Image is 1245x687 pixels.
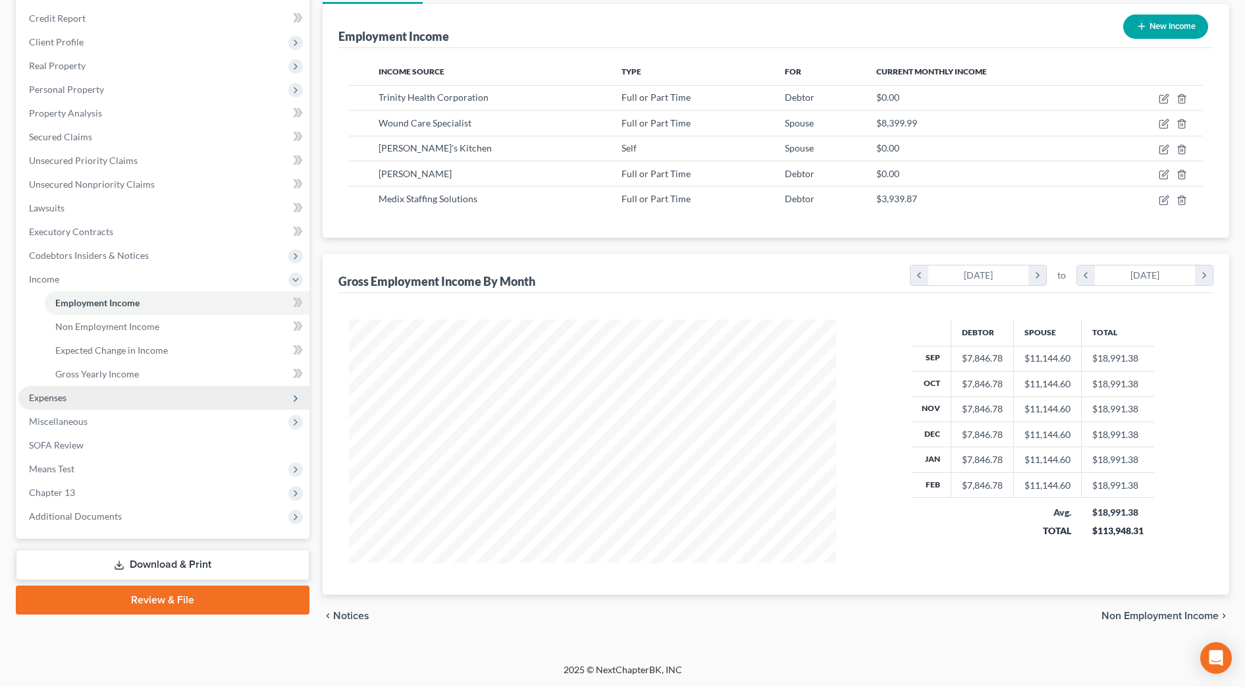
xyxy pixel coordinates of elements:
span: Lawsuits [29,202,65,213]
div: Open Intercom Messenger [1200,642,1232,674]
div: 2025 © NextChapterBK, INC [248,663,998,687]
span: to [1057,269,1066,282]
span: SOFA Review [29,439,84,451]
div: $7,846.78 [962,377,1003,391]
a: Credit Report [18,7,309,30]
a: Property Analysis [18,101,309,125]
span: Unsecured Nonpriority Claims [29,179,155,190]
span: Income Source [379,67,444,76]
span: Expenses [29,392,66,403]
i: chevron_right [1219,611,1229,621]
i: chevron_right [1195,265,1213,285]
span: Unsecured Priority Claims [29,155,138,166]
div: $11,144.60 [1024,428,1071,441]
span: Spouse [785,117,814,128]
span: Means Test [29,463,74,474]
span: Self [622,142,637,153]
div: TOTAL [1024,524,1071,537]
a: Executory Contracts [18,220,309,244]
span: Non Employment Income [55,321,159,332]
th: Sep [911,346,951,371]
a: Employment Income [45,291,309,315]
div: $11,144.60 [1024,453,1071,466]
td: $18,991.38 [1082,346,1154,371]
div: $11,144.60 [1024,479,1071,492]
span: Income [29,273,59,285]
span: Full or Part Time [622,117,691,128]
th: Jan [911,447,951,472]
button: chevron_left Notices [323,611,369,621]
span: Notices [333,611,369,621]
td: $18,991.38 [1082,371,1154,397]
span: Employment Income [55,297,140,308]
div: [DATE] [1095,265,1196,285]
a: Unsecured Nonpriority Claims [18,173,309,196]
a: Expected Change in Income [45,339,309,362]
span: Secured Claims [29,131,92,142]
div: $7,846.78 [962,428,1003,441]
button: New Income [1123,14,1208,39]
button: Non Employment Income chevron_right [1101,611,1229,621]
div: $7,846.78 [962,352,1003,365]
th: Oct [911,371,951,397]
a: Download & Print [16,549,309,580]
a: Unsecured Priority Claims [18,149,309,173]
div: $7,846.78 [962,453,1003,466]
th: Debtor [951,319,1014,346]
div: Employment Income [338,28,449,44]
span: $8,399.99 [876,117,917,128]
td: $18,991.38 [1082,472,1154,497]
span: Gross Yearly Income [55,368,139,379]
span: Debtor [785,92,814,103]
div: $18,991.38 [1092,506,1144,519]
a: Gross Yearly Income [45,362,309,386]
span: Miscellaneous [29,416,88,427]
div: [DATE] [928,265,1029,285]
th: Dec [911,422,951,447]
a: Lawsuits [18,196,309,220]
th: Feb [911,472,951,497]
span: Chapter 13 [29,487,75,498]
span: Real Property [29,60,86,71]
th: Nov [911,397,951,422]
a: SOFA Review [18,433,309,457]
span: Property Analysis [29,107,102,119]
th: Total [1082,319,1154,346]
td: $18,991.38 [1082,397,1154,422]
span: Credit Report [29,13,86,24]
span: Personal Property [29,84,104,95]
div: Gross Employment Income By Month [338,273,535,289]
span: Wound Care Specialist [379,117,471,128]
span: $0.00 [876,142,899,153]
span: Debtor [785,193,814,204]
span: For [785,67,801,76]
span: Codebtors Insiders & Notices [29,250,149,261]
span: Full or Part Time [622,193,691,204]
a: Review & File [16,586,309,615]
span: Full or Part Time [622,92,691,103]
i: chevron_left [323,611,333,621]
span: Type [622,67,641,76]
a: Non Employment Income [45,315,309,339]
span: Medix Staffing Solutions [379,193,477,204]
span: Debtor [785,168,814,179]
span: Client Profile [29,36,84,47]
div: $7,846.78 [962,479,1003,492]
span: Additional Documents [29,510,122,522]
td: $18,991.38 [1082,422,1154,447]
i: chevron_right [1028,265,1046,285]
span: [PERSON_NAME] [379,168,452,179]
div: $11,144.60 [1024,402,1071,416]
span: Executory Contracts [29,226,113,237]
span: Non Employment Income [1101,611,1219,621]
span: [PERSON_NAME]'s Kitchen [379,142,492,153]
div: $7,846.78 [962,402,1003,416]
th: Spouse [1014,319,1082,346]
span: $0.00 [876,168,899,179]
div: $113,948.31 [1092,524,1144,537]
span: Expected Change in Income [55,344,168,356]
div: Avg. [1024,506,1071,519]
span: $3,939.87 [876,193,917,204]
span: Trinity Health Corporation [379,92,489,103]
span: $0.00 [876,92,899,103]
